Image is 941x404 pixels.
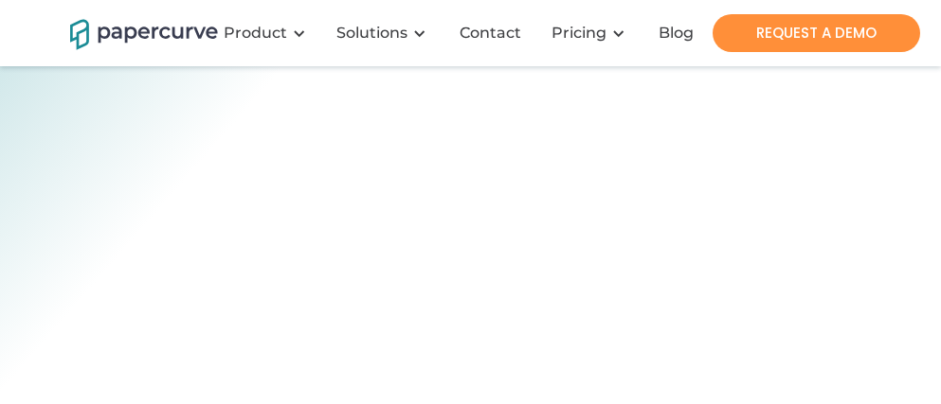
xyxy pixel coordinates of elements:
a: Pricing [552,24,606,43]
div: Pricing [540,5,644,61]
a: home [70,16,193,49]
div: Solutions [336,24,407,43]
div: Contact [460,24,521,43]
div: Blog [659,24,694,43]
div: Product [212,5,325,61]
div: Product [224,24,287,43]
a: REQUEST A DEMO [713,14,920,52]
div: Solutions [325,5,445,61]
a: Blog [644,24,713,43]
a: Contact [445,24,540,43]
